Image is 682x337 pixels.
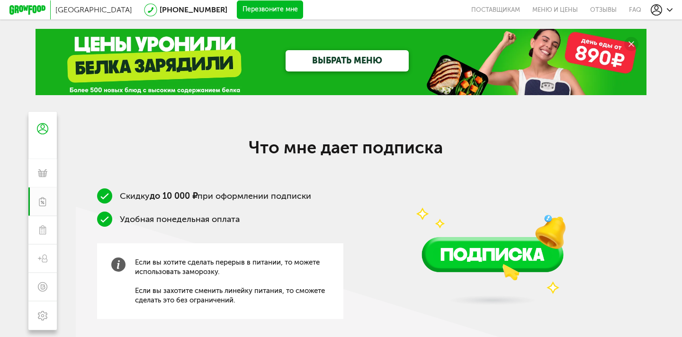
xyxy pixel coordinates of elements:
[391,136,594,316] img: vUQQD42TP1CeN4SU.png
[120,214,240,224] span: Удобная понедельная оплата
[120,191,311,201] span: Скидку при оформлении подписки
[237,0,303,19] button: Перезвоните мне
[135,257,329,305] span: Если вы хотите сделать перерыв в питании, то можете использовать заморозку. Если вы захотите смен...
[160,5,227,14] a: [PHONE_NUMBER]
[286,50,409,71] a: ВЫБРАТЬ МЕНЮ
[150,191,197,201] b: до 10 000 ₽
[111,257,126,272] img: info-grey.b4c3b60.svg
[55,5,132,14] span: [GEOGRAPHIC_DATA]
[156,137,535,158] h2: Что мне дает подписка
